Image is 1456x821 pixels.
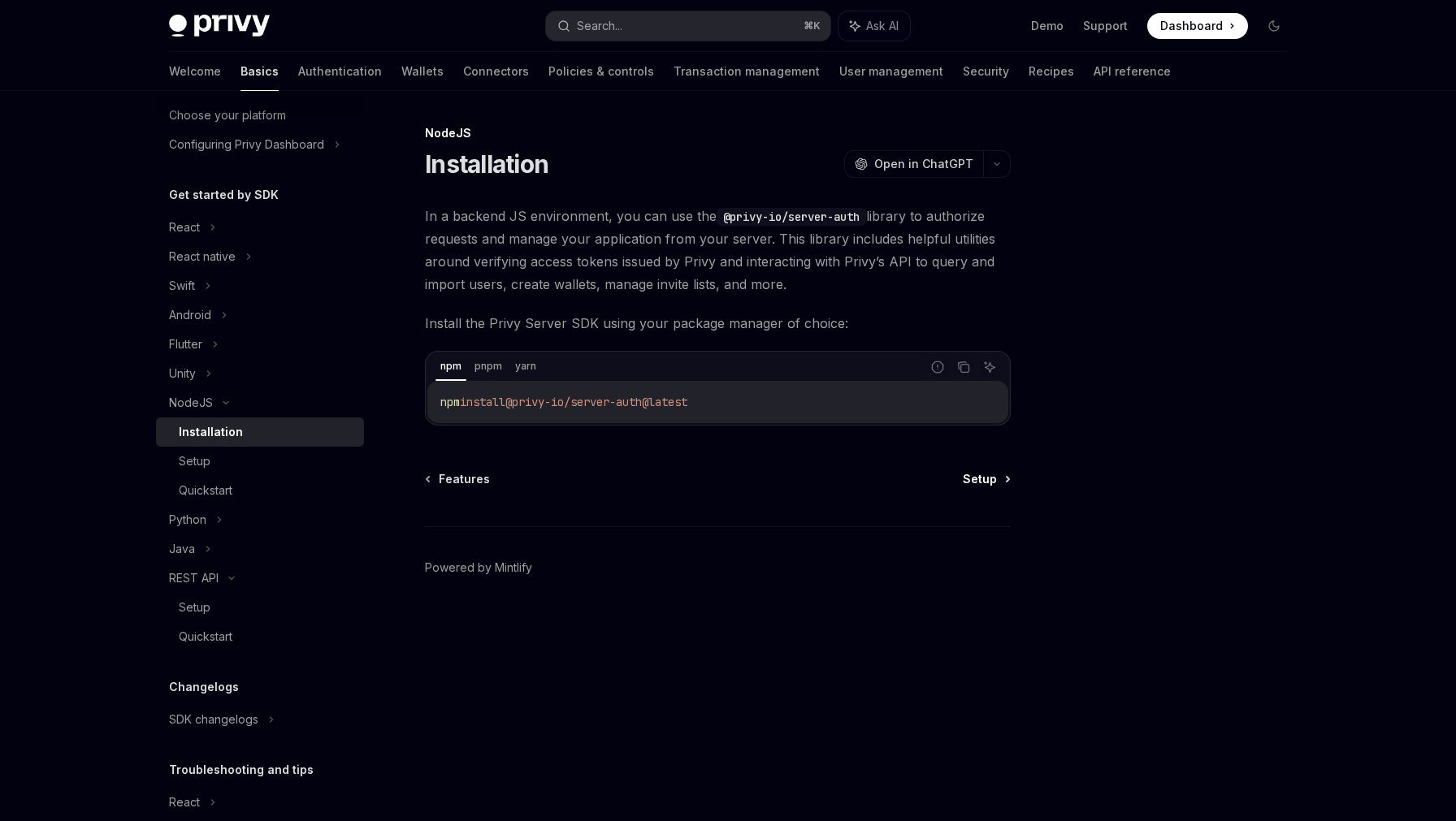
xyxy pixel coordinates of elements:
div: React native [169,247,236,266]
span: Install the Privy Server SDK using your package manager of choice: [425,312,1011,335]
div: Quickstart [179,627,232,646]
a: Wallets [401,52,444,91]
a: Dashboard [1147,13,1248,39]
a: Setup [156,447,364,476]
button: Ask AI [979,356,1000,378]
a: Setup [156,593,364,622]
span: In a backend JS environment, you can use the library to authorize requests and manage your applic... [425,205,1011,296]
div: Android [169,305,211,325]
button: Report incorrect code [927,356,948,378]
h5: Troubleshooting and tips [169,760,314,780]
div: Installation [179,422,243,442]
a: Authentication [298,52,382,91]
a: Recipes [1029,52,1074,91]
span: Ask AI [866,18,899,34]
span: ⌘ K [804,19,821,32]
div: npm [435,356,466,376]
a: Security [963,52,1009,91]
a: Powered by Mintlify [425,560,532,576]
div: React [169,218,200,237]
a: Quickstart [156,476,364,505]
a: API reference [1094,52,1171,91]
h5: Changelogs [169,677,239,697]
code: @privy-io/server-auth [717,208,866,226]
button: Search...⌘K [546,11,830,41]
h5: Get started by SDK [169,185,279,205]
div: Python [169,510,206,529]
button: Toggle dark mode [1261,13,1287,39]
div: Setup [179,598,210,617]
a: Transaction management [674,52,820,91]
span: Open in ChatGPT [874,156,973,172]
a: Installation [156,417,364,447]
div: Quickstart [179,481,232,500]
span: Dashboard [1160,18,1223,34]
a: Setup [963,471,1009,487]
a: Support [1083,18,1128,34]
div: NodeJS [425,125,1011,141]
a: Connectors [463,52,529,91]
span: install [460,395,505,409]
div: Unity [169,364,196,383]
div: yarn [510,356,541,376]
div: NodeJS [169,393,213,413]
div: pnpm [470,356,507,376]
a: Basics [240,52,279,91]
div: SDK changelogs [169,710,258,729]
div: Search... [577,16,622,36]
span: @privy-io/server-auth@latest [505,395,687,409]
button: Copy the contents from the code block [953,356,974,378]
div: REST API [169,568,219,588]
div: Configuring Privy Dashboard [169,135,324,154]
a: User management [839,52,943,91]
div: Java [169,539,195,559]
span: npm [440,395,460,409]
button: Ask AI [838,11,910,41]
a: Features [427,471,490,487]
div: Flutter [169,335,202,354]
h1: Installation [425,149,548,179]
div: Swift [169,276,195,296]
a: Policies & controls [548,52,654,91]
span: Features [439,471,490,487]
a: Welcome [169,52,221,91]
img: dark logo [169,15,270,37]
button: Open in ChatGPT [844,150,983,178]
div: Setup [179,452,210,471]
a: Quickstart [156,622,364,651]
a: Demo [1031,18,1064,34]
div: React [169,793,200,812]
span: Setup [963,471,997,487]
